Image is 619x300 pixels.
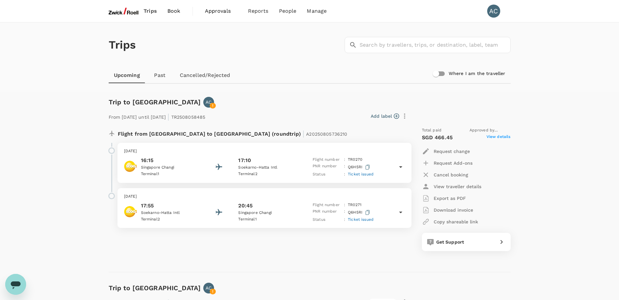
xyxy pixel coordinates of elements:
p: Soekarno-Hatta Intl [238,164,297,171]
p: Flight number [313,157,341,163]
span: People [279,7,297,15]
p: Singapore Changi [141,164,200,171]
p: Request change [434,148,470,155]
p: Copy shareable link [434,218,478,225]
img: ZwickRoell Pte. Ltd. [109,4,139,18]
p: Q6H5RI [348,163,371,171]
h1: Trips [109,22,136,67]
span: | [302,129,304,138]
span: Approvals [205,7,238,15]
iframe: Button to launch messaging window [5,274,26,295]
p: PNR number [313,208,341,217]
p: : [344,208,345,217]
span: Manage [307,7,327,15]
button: Request change [422,145,470,157]
p: View traveller details [434,183,481,190]
p: Flight from [GEOGRAPHIC_DATA] to [GEOGRAPHIC_DATA] (roundtrip) [118,127,348,139]
span: Ticket issued [348,217,374,222]
p: 20:45 [238,202,253,210]
p: Request Add-ons [434,160,472,166]
p: Status [313,217,341,223]
p: Status [313,171,341,178]
h6: Trip to [GEOGRAPHIC_DATA] [109,283,201,293]
p: Singapore Changi [238,210,297,216]
p: Q6H5RI [348,208,371,217]
h6: Trip to [GEOGRAPHIC_DATA] [109,97,201,107]
p: Download invoice [434,207,473,213]
p: From [DATE] until [DATE] TR2508058485 [109,110,206,122]
h6: Where I am the traveller [449,70,505,77]
button: Copy shareable link [422,216,478,228]
p: SGD 466.45 [422,134,453,142]
p: 17:10 [238,157,251,164]
p: TR 0270 [348,157,362,163]
p: Flight number [313,202,341,208]
span: Book [167,7,180,15]
img: Scoot [124,205,137,218]
span: Get Support [436,239,464,245]
span: Reports [248,7,269,15]
p: Soekarno-Hatta Intl [141,210,200,216]
p: Export as PDF [434,195,466,202]
a: Past [145,67,175,83]
p: : [344,171,345,178]
span: Total paid [422,127,442,134]
button: Export as PDF [422,192,466,204]
span: A20250805736210 [306,131,347,137]
button: Cancel booking [422,169,468,181]
button: Request Add-ons [422,157,472,169]
p: : [344,157,345,163]
a: Cancelled/Rejected [175,67,236,83]
p: : [344,217,345,223]
button: Download invoice [422,204,473,216]
input: Search by travellers, trips, or destination, label, team [360,37,511,53]
p: TR 0271 [348,202,362,208]
p: Terminal 1 [141,171,200,177]
button: Add label [371,113,399,119]
button: View traveller details [422,181,481,192]
p: : [344,202,345,208]
a: Upcoming [109,67,145,83]
div: AC [487,5,500,18]
p: : [344,163,345,171]
span: View details [487,134,511,142]
p: PNR number [313,163,341,171]
span: Approved by [470,127,511,134]
p: [DATE] [124,148,405,155]
span: Ticket issued [348,172,374,176]
p: [DATE] [124,193,405,200]
p: 16:15 [141,157,200,164]
p: Terminal 1 [238,216,297,223]
img: Scoot [124,160,137,173]
p: AC [206,99,212,105]
p: Terminal 2 [238,171,297,177]
span: | [167,112,169,121]
p: 17:55 [141,202,200,210]
span: Trips [144,7,157,15]
p: AC [206,285,212,291]
p: Cancel booking [434,172,468,178]
p: Terminal 2 [141,216,200,223]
